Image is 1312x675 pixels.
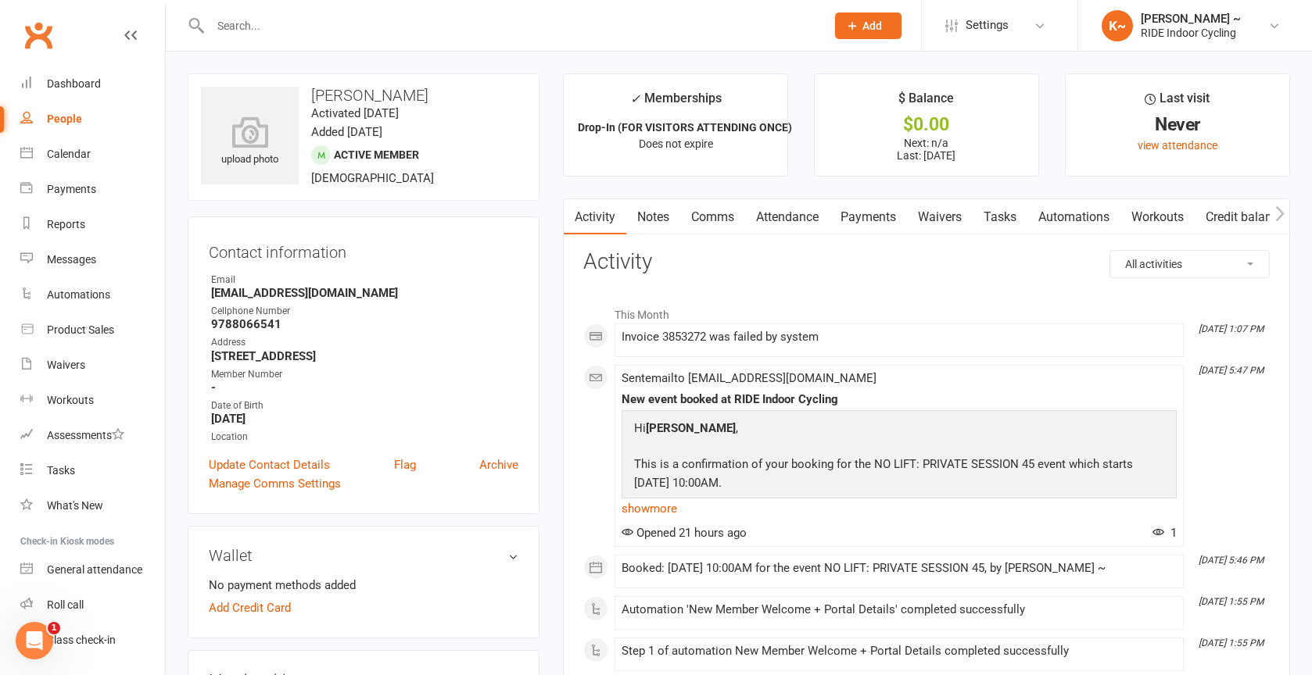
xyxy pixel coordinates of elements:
span: 1 [1152,526,1177,540]
a: Reports [20,207,165,242]
strong: Drop-In (FOR VISITORS ATTENDING ONCE) [578,121,792,134]
strong: [PERSON_NAME] [646,421,736,435]
a: What's New [20,488,165,523]
time: Added [DATE] [311,125,382,139]
div: Never [1080,116,1275,133]
p: This is a confirmation of your booking for the NO LIFT: PRIVATE SESSION 45 event which starts [DA... [630,455,1168,496]
strong: 9788066541 [211,317,518,331]
div: Member Number [211,367,518,382]
strong: [STREET_ADDRESS] [211,349,518,363]
a: Attendance [745,199,830,235]
a: Tasks [973,199,1027,235]
div: Class check-in [47,634,116,646]
a: view attendance [1138,139,1217,152]
a: Dashboard [20,66,165,102]
div: Calendar [47,148,91,160]
input: Search... [206,15,815,37]
div: Product Sales [47,323,114,336]
a: Comms [680,199,745,235]
a: Waivers [20,348,165,383]
a: Waivers [907,199,973,235]
a: People [20,102,165,137]
span: Sent email to [EMAIL_ADDRESS][DOMAIN_NAME] [622,371,876,385]
a: Assessments [20,418,165,453]
div: Assessments [47,429,124,441]
a: Add Credit Card [209,598,291,617]
i: [DATE] 1:55 PM [1199,596,1264,607]
strong: - [211,380,518,395]
strong: [EMAIL_ADDRESS][DOMAIN_NAME] [211,286,518,300]
button: Add [835,12,902,39]
span: Active member [334,148,419,161]
div: People [47,112,82,125]
div: Tasks [47,464,75,477]
a: Messages [20,242,165,277]
div: Booked: [DATE] 10:00AM for the event NO LIFT: PRIVATE SESSION 45, by [PERSON_NAME] ~ [622,562,1177,575]
i: [DATE] 5:47 PM [1199,365,1264,376]
div: Location [211,430,518,445]
a: Calendar [20,137,165,172]
h3: Contact information [209,237,518,261]
div: Dashboard [47,77,101,90]
div: Payments [47,183,96,195]
div: Date of Birth [211,398,518,413]
div: Invoice 3853272 was failed by system [622,330,1177,344]
a: Flag [394,455,416,474]
div: Address [211,335,518,350]
a: Archive [479,455,518,474]
a: Tasks [20,453,165,488]
a: Workouts [1120,199,1195,235]
div: What's New [47,499,103,512]
span: Opened 21 hours ago [622,526,747,540]
time: Activated [DATE] [311,106,399,120]
i: ✓ [630,91,640,106]
p: Next: n/a Last: [DATE] [829,137,1024,162]
a: Notes [626,199,680,235]
span: 1 [48,622,60,634]
span: [DEMOGRAPHIC_DATA] [311,171,434,185]
strong: [DATE] [211,412,518,426]
div: General attendance [47,563,142,576]
div: K~ [1102,10,1133,41]
div: Automations [47,288,110,301]
h3: [PERSON_NAME] [201,87,526,104]
a: Automations [1027,199,1120,235]
div: upload photo [201,116,299,168]
a: Payments [830,199,907,235]
a: show more [622,498,1177,520]
iframe: Intercom live chat [16,622,53,659]
i: [DATE] 1:55 PM [1199,637,1264,648]
div: Email [211,273,518,287]
div: New event booked at RIDE Indoor Cycling [622,393,1177,406]
div: Memberships [630,88,722,117]
div: $ Balance [898,88,954,116]
div: Workouts [47,394,94,406]
div: Automation 'New Member Welcome + Portal Details' completed successfully [622,603,1177,616]
div: Step 1 of automation New Member Welcome + Portal Details completed successfully [622,645,1177,658]
div: Messages [47,253,96,266]
a: Manage Comms Settings [209,474,341,493]
a: Roll call [20,587,165,623]
div: Last visit [1145,88,1210,116]
div: $0.00 [829,116,1024,133]
a: Clubworx [19,16,58,55]
a: Workouts [20,383,165,418]
a: Product Sales [20,312,165,348]
div: Reports [47,218,85,230]
div: Waivers [47,359,85,371]
h3: Wallet [209,547,518,564]
div: RIDE Indoor Cycling [1141,26,1241,40]
span: Add [862,20,882,32]
div: Roll call [47,598,84,611]
a: Payments [20,172,165,207]
i: [DATE] 5:46 PM [1199,555,1264,566]
li: This Month [583,298,1270,323]
p: Hi , [630,419,1168,441]
a: Activity [564,199,626,235]
span: Settings [966,8,1009,43]
a: General attendance kiosk mode [20,552,165,587]
h3: Activity [583,250,1270,274]
li: No payment methods added [209,576,518,595]
div: Cellphone Number [211,304,518,319]
i: [DATE] 1:07 PM [1199,323,1264,334]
